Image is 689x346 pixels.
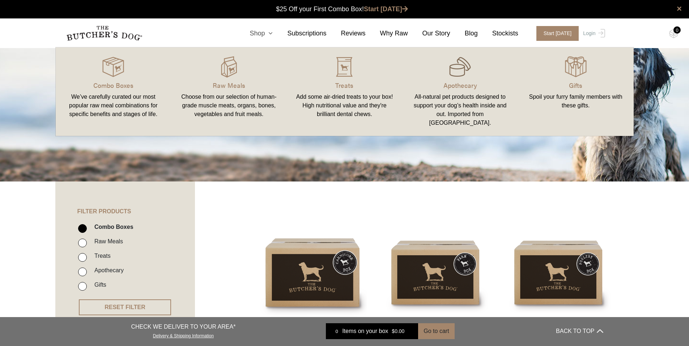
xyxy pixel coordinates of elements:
p: Raw Meals [180,80,278,90]
div: All-natural pet products designed to support your dog’s health inside and out. Imported from [GEO... [411,93,509,127]
img: Farm Box [380,218,490,327]
div: Spoil your furry family members with these gifts. [527,93,625,110]
span: Start [DATE] [536,26,579,41]
div: 0 [331,328,342,335]
a: Reviews [327,29,366,38]
a: Start [DATE] [364,5,408,13]
a: Why Raw [366,29,408,38]
label: Treats [91,251,111,261]
a: Raw Meals Choose from our selection of human-grade muscle meats, organs, bones, vegetables and fr... [171,55,287,129]
img: newTBD_Apothecary_Hover.png [449,56,471,78]
label: Gifts [91,280,106,290]
div: 0 [673,26,681,34]
p: Combo Boxes [64,80,163,90]
a: Delivery & Shipping Information [153,332,214,338]
p: Gifts [527,80,625,90]
div: Add some air-dried treats to your box! High nutritional value and they're brilliant dental chews. [295,93,394,119]
p: CHECK WE DELIVER TO YOUR AREA* [131,322,235,331]
span: Items on your box [342,327,388,336]
a: Blog [450,29,478,38]
a: Start [DATE] [529,26,582,41]
a: Treats Add some air-dried treats to your box! High nutritional value and they're brilliant dental... [287,55,403,129]
a: Combo Boxes We’ve carefully curated our most popular raw meal combinations for specific benefits ... [56,55,171,129]
img: TBD_Cart-Empty.png [669,29,678,38]
button: Go to cart [418,323,454,339]
a: Our Story [408,29,450,38]
p: Treats [295,80,394,90]
a: close [677,4,682,13]
a: 0 Items on your box $0.00 [326,323,418,339]
a: Shop [235,29,273,38]
bdi: 0.00 [392,328,404,334]
div: Choose from our selection of human-grade muscle meats, organs, bones, vegetables and fruit meals. [180,93,278,119]
button: BACK TO TOP [556,322,603,340]
a: Subscriptions [273,29,326,38]
span: $ [392,328,395,334]
img: Carnivore Box [258,218,367,327]
label: Apothecary [91,265,124,275]
div: We’ve carefully curated our most popular raw meal combinations for specific benefits and stages o... [64,93,163,119]
h4: FILTER PRODUCTS [55,181,195,215]
a: Login [581,26,605,41]
a: Stockists [478,29,518,38]
p: Apothecary [411,80,509,90]
button: RESET FILTER [79,299,171,315]
label: Combo Boxes [91,222,133,232]
a: Gifts Spoil your furry family members with these gifts. [518,55,634,129]
a: Apothecary All-natural pet products designed to support your dog’s health inside and out. Importe... [402,55,518,129]
label: Raw Meals [91,236,123,246]
img: Poultry Box with Chicken Treats [503,218,613,327]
